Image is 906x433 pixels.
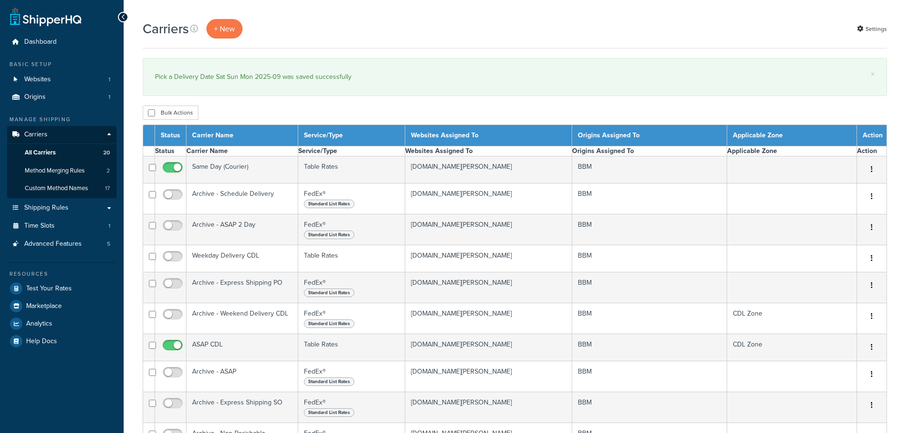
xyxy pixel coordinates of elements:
[572,125,727,146] th: Origins Assigned To
[7,71,117,88] a: Websites 1
[24,240,82,248] span: Advanced Features
[7,60,117,68] div: Basic Setup
[871,70,875,78] a: ×
[7,162,117,180] a: Method Merging Rules 2
[155,146,186,156] th: Status
[304,377,354,386] span: Standard List Rates
[572,361,727,392] td: BBM
[155,125,186,146] th: Status
[7,162,117,180] li: Method Merging Rules
[727,334,857,361] td: CDL Zone
[857,22,887,36] a: Settings
[572,156,727,183] td: BBM
[857,125,887,146] th: Action
[186,146,298,156] th: Carrier Name
[298,183,405,214] td: FedEx®
[7,298,117,315] a: Marketplace
[572,183,727,214] td: BBM
[105,184,110,192] span: 17
[572,303,727,334] td: BBM
[572,146,727,156] th: Origins Assigned To
[7,33,117,51] a: Dashboard
[405,183,572,214] td: [DOMAIN_NAME][PERSON_NAME]
[572,392,727,423] td: BBM
[7,217,117,235] li: Time Slots
[7,315,117,332] a: Analytics
[298,146,405,156] th: Service/Type
[26,320,52,328] span: Analytics
[405,334,572,361] td: [DOMAIN_NAME][PERSON_NAME]
[26,302,62,310] span: Marketplace
[25,167,85,175] span: Method Merging Rules
[405,361,572,392] td: [DOMAIN_NAME][PERSON_NAME]
[7,144,117,162] li: All Carriers
[206,19,243,38] a: + New
[572,245,727,272] td: BBM
[143,19,189,38] h1: Carriers
[298,272,405,303] td: FedEx®
[298,392,405,423] td: FedEx®
[7,88,117,106] li: Origins
[108,93,110,101] span: 1
[405,392,572,423] td: [DOMAIN_NAME][PERSON_NAME]
[298,334,405,361] td: Table Rates
[405,125,572,146] th: Websites Assigned To
[405,245,572,272] td: [DOMAIN_NAME][PERSON_NAME]
[26,337,57,346] span: Help Docs
[186,214,298,245] td: Archive - ASAP 2 Day
[108,76,110,84] span: 1
[298,245,405,272] td: Table Rates
[405,214,572,245] td: [DOMAIN_NAME][PERSON_NAME]
[186,272,298,303] td: Archive - Express Shipping PO
[857,146,887,156] th: Action
[7,199,117,217] a: Shipping Rules
[24,38,57,46] span: Dashboard
[10,7,81,26] a: ShipperHQ Home
[108,222,110,230] span: 1
[405,272,572,303] td: [DOMAIN_NAME][PERSON_NAME]
[7,71,117,88] li: Websites
[7,217,117,235] a: Time Slots 1
[7,280,117,297] a: Test Your Rates
[727,303,857,334] td: CDL Zone
[24,76,51,84] span: Websites
[107,240,110,248] span: 5
[25,184,88,192] span: Custom Method Names
[7,126,117,144] a: Carriers
[155,70,875,84] div: Pick a Delivery Date Sat Sun Mon 2025-09 was saved successfully
[298,303,405,334] td: FedEx®
[298,156,405,183] td: Table Rates
[304,408,354,417] span: Standard List Rates
[103,149,110,157] span: 20
[572,272,727,303] td: BBM
[7,270,117,278] div: Resources
[186,392,298,423] td: Archive - Express Shipping SO
[304,289,354,297] span: Standard List Rates
[7,144,117,162] a: All Carriers 20
[186,156,298,183] td: Same Day (Courier)
[186,303,298,334] td: Archive - Weekend Delivery CDL
[25,149,56,157] span: All Carriers
[24,204,68,212] span: Shipping Rules
[107,167,110,175] span: 2
[7,333,117,350] a: Help Docs
[143,106,198,120] button: Bulk Actions
[186,245,298,272] td: Weekday Delivery CDL
[7,88,117,106] a: Origins 1
[7,235,117,253] li: Advanced Features
[186,183,298,214] td: Archive - Schedule Delivery
[572,214,727,245] td: BBM
[7,115,117,124] div: Manage Shipping
[304,200,354,208] span: Standard List Rates
[7,126,117,198] li: Carriers
[26,285,72,293] span: Test Your Rates
[304,319,354,328] span: Standard List Rates
[727,146,857,156] th: Applicable Zone
[24,222,55,230] span: Time Slots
